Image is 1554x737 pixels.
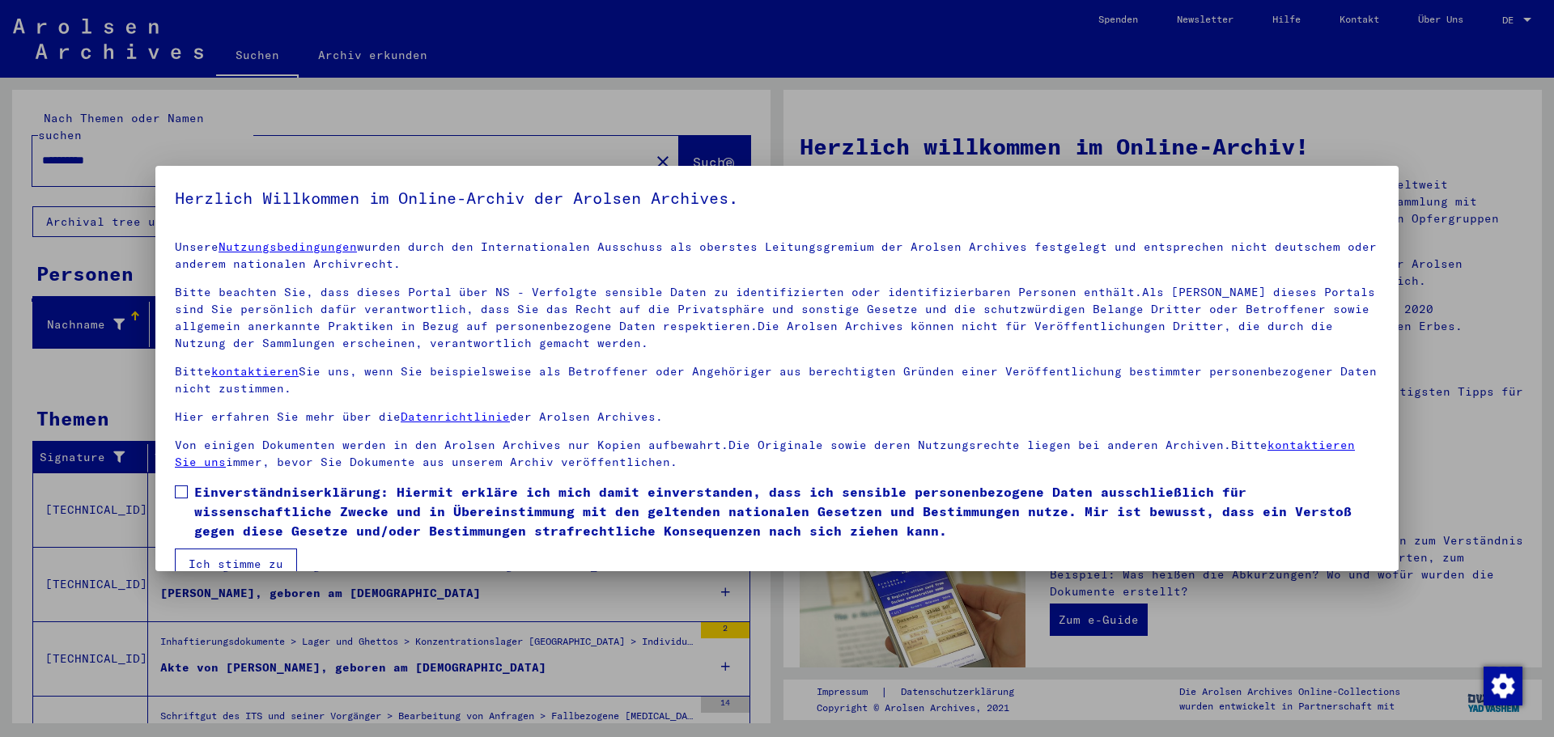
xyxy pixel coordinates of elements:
a: Datenrichtlinie [401,409,510,424]
p: Hier erfahren Sie mehr über die der Arolsen Archives. [175,409,1379,426]
h5: Herzlich Willkommen im Online-Archiv der Arolsen Archives. [175,185,1379,211]
p: Unsere wurden durch den Internationalen Ausschuss als oberstes Leitungsgremium der Arolsen Archiv... [175,239,1379,273]
img: Zustimmung ändern [1484,667,1522,705]
button: Ich stimme zu [175,549,297,579]
a: kontaktieren [211,364,299,379]
p: Von einigen Dokumenten werden in den Arolsen Archives nur Kopien aufbewahrt.Die Originale sowie d... [175,437,1379,471]
a: Nutzungsbedingungen [219,239,357,254]
p: Bitte beachten Sie, dass dieses Portal über NS - Verfolgte sensible Daten zu identifizierten oder... [175,284,1379,352]
span: Einverständniserklärung: Hiermit erkläre ich mich damit einverstanden, dass ich sensible personen... [194,482,1379,540]
a: kontaktieren Sie uns [175,438,1355,469]
p: Bitte Sie uns, wenn Sie beispielsweise als Betroffener oder Angehöriger aus berechtigten Gründen ... [175,363,1379,397]
div: Zustimmung ändern [1483,666,1522,705]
